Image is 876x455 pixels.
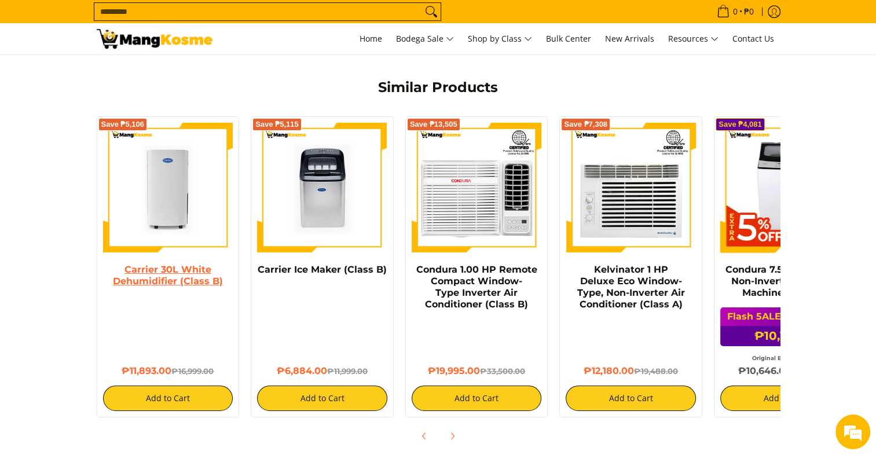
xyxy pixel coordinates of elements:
[605,33,654,44] span: New Arrivals
[97,29,212,49] img: Carrier 12-Liter Dehumidifier -White (Class B) l Mang Kosme
[224,23,780,54] nav: Main Menu
[354,23,388,54] a: Home
[720,386,851,411] button: Add to Cart
[258,264,387,275] a: Carrier Ice Maker (Class B)
[727,23,780,54] a: Contact Us
[412,386,542,411] button: Add to Cart
[327,366,368,376] del: ₱11,999.00
[719,121,762,128] span: Save ₱4,081
[577,264,685,310] a: Kelvinator 1 HP Deluxe Eco Window-Type, Non-Inverter Air Conditioner (Class A)
[725,264,845,298] a: Condura 7.5 KG Top Load Non-Inverter Washing Machine (Class A)
[412,365,542,377] h6: ₱19,995.00
[720,123,851,253] img: Condura 7.5 KG Top Load Non-Inverter Washing Machine (Class A)
[396,32,454,46] span: Bodega Sale
[257,365,387,377] h6: ₱6,884.00
[257,123,387,253] img: Carrier Ice Maker (Class B)
[439,423,465,449] button: Next
[103,386,233,411] button: Add to Cart
[412,123,542,253] img: Condura 1.00 HP Remote Compact Window-Type Inverter Air Conditioner (Class B)
[462,23,538,54] a: Shop by Class
[390,23,460,54] a: Bodega Sale
[412,423,437,449] button: Previous
[566,123,696,253] img: Kelvinator 1 HP Deluxe Eco Window-Type, Non-Inverter Air Conditioner (Class A)
[422,3,441,20] button: Search
[113,264,223,287] a: Carrier 30L White Dehumidifier (Class B)
[720,326,851,346] h6: ₱10,114.00
[171,366,214,376] del: ₱16,999.00
[634,366,678,376] del: ₱19,488.00
[566,386,696,411] button: Add to Cart
[742,8,756,16] span: ₱0
[546,33,591,44] span: Bulk Center
[468,32,532,46] span: Shop by Class
[732,33,774,44] span: Contact Us
[101,121,145,128] span: Save ₱5,106
[360,33,382,44] span: Home
[257,386,387,411] button: Add to Cart
[599,23,660,54] a: New Arrivals
[752,355,819,361] small: Original Bodega Price:
[713,5,757,18] span: •
[662,23,724,54] a: Resources
[184,79,693,96] h2: Similar Products
[416,264,537,310] a: Condura 1.00 HP Remote Compact Window-Type Inverter Air Conditioner (Class B)
[255,121,299,128] span: Save ₱5,115
[103,123,233,253] img: Carrier 30L White Dehumidifier (Class B)
[720,365,851,377] h6: ₱10,646.00
[731,8,739,16] span: 0
[566,365,696,377] h6: ₱12,180.00
[480,366,525,376] del: ₱33,500.00
[564,121,607,128] span: Save ₱7,308
[668,32,719,46] span: Resources
[410,121,457,128] span: Save ₱13,505
[540,23,597,54] a: Bulk Center
[103,365,233,377] h6: ₱11,893.00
